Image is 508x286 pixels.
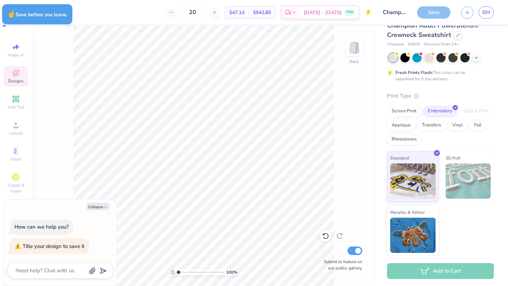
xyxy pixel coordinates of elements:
span: FREE [346,10,353,15]
input: Untitled Design [377,5,412,19]
span: Designs [8,78,24,84]
span: 3D Puff [446,154,460,162]
span: Champion [387,42,404,48]
div: How can we help you? [14,223,69,230]
div: Print Type [387,92,494,100]
div: This color can be expedited for 5 day delivery. [395,69,482,82]
span: Upload [9,130,23,136]
a: BM [479,6,494,19]
label: Submit to feature on our public gallery. [320,259,362,271]
div: Digital Print [459,106,493,117]
img: 3D Puff [446,163,491,199]
span: Metallic & Glitter [390,209,425,216]
strong: Fresh Prints Flash: [395,70,433,75]
span: 100 % [226,269,237,275]
span: Minimum Order: 24 + [424,42,459,48]
span: $47.14 [229,9,244,16]
span: # S600 [408,42,420,48]
span: [DATE] - [DATE] [304,9,342,16]
div: Title your design to save it [23,243,84,250]
span: Greek [11,156,22,162]
span: Add Text [7,104,24,110]
div: Foil [470,120,486,131]
button: Collapse [86,203,110,210]
div: Screen Print [387,106,421,117]
span: BM [482,8,490,17]
img: Metallic & Glitter [390,218,436,253]
div: Embroidery [423,106,457,117]
div: Rhinestones [387,134,421,145]
div: Transfers [417,120,446,131]
span: $942.80 [253,9,271,16]
span: Image AI [8,52,24,58]
input: – – [179,6,206,19]
div: Vinyl [448,120,467,131]
div: Applique [387,120,415,131]
span: Standard [390,154,409,162]
div: Back [350,58,359,65]
img: Back [347,41,361,55]
img: Standard [390,163,436,199]
span: Clipart & logos [4,182,28,194]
